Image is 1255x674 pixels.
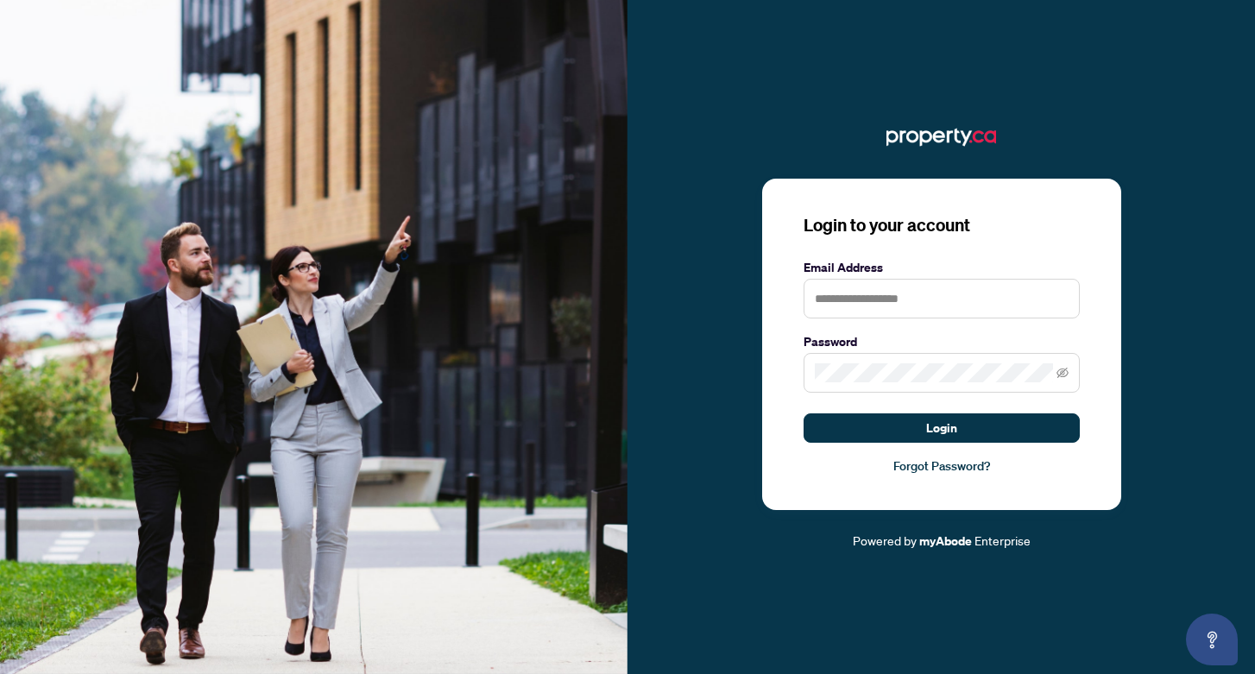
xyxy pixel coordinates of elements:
[926,414,957,442] span: Login
[804,258,1080,277] label: Email Address
[804,213,1080,237] h3: Login to your account
[1056,367,1069,379] span: eye-invisible
[886,123,996,151] img: ma-logo
[919,532,972,551] a: myAbode
[974,532,1031,548] span: Enterprise
[853,532,917,548] span: Powered by
[804,413,1080,443] button: Login
[804,457,1080,476] a: Forgot Password?
[1186,614,1238,665] button: Open asap
[804,332,1080,351] label: Password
